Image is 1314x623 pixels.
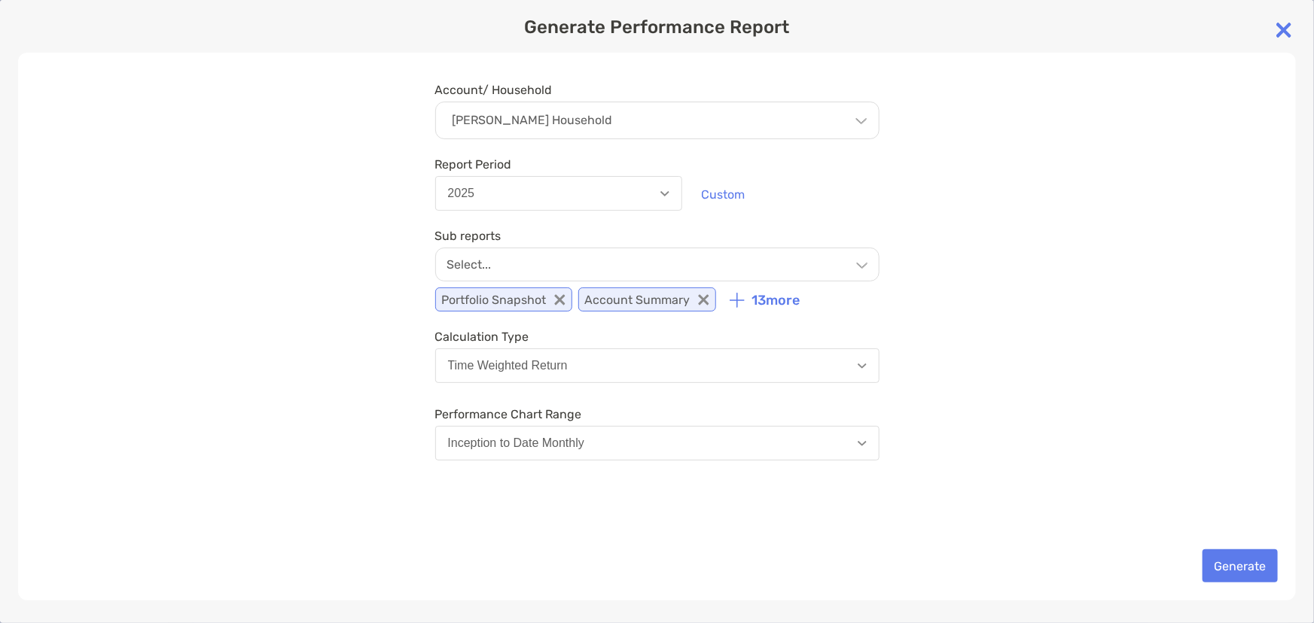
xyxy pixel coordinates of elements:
[447,257,492,272] p: Select...
[448,436,584,450] div: Inception to Date Monthly
[1203,549,1278,582] button: Generate
[690,178,757,211] button: Custom
[858,441,867,446] img: Open dropdown arrow
[435,157,682,172] span: Report Period
[730,293,745,308] img: icon plus
[435,287,572,311] p: Portfolio Snapshot
[435,407,880,421] span: Performance Chart Range
[435,176,682,211] button: 2025
[1269,15,1299,45] img: close modal icon
[448,187,475,200] div: 2025
[752,293,800,308] p: 13 more
[660,191,669,196] img: Open dropdown arrow
[578,287,716,311] p: Account Summary
[435,330,880,344] span: Calculation Type
[453,114,613,127] p: [PERSON_NAME] Household
[435,426,880,460] button: Inception to Date Monthly
[448,359,568,372] div: Time Weighted Return
[18,18,1296,37] p: Generate Performance Report
[435,83,553,97] label: Account/ Household
[435,348,880,383] button: Time Weighted Return
[858,363,867,369] img: Open dropdown arrow
[435,229,502,243] label: Sub reports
